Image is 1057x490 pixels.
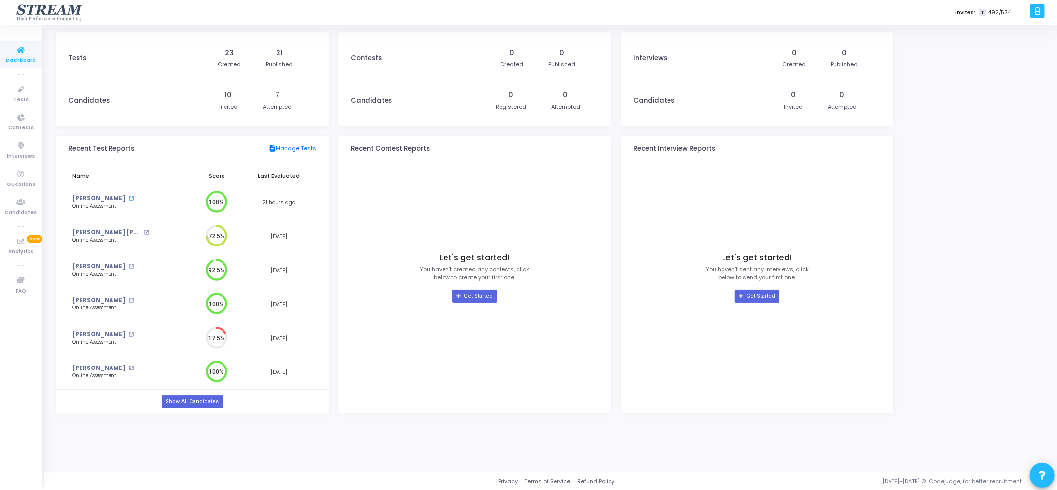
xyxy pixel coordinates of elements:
a: [PERSON_NAME] [72,194,125,203]
div: Online Assessment [72,305,149,312]
img: logo [15,2,84,22]
div: Created [783,61,806,69]
span: Contests [8,124,34,132]
h3: Recent Contest Reports [351,145,430,153]
div: Online Assessment [72,271,149,278]
span: Dashboard [6,57,36,65]
span: Analytics [9,248,34,256]
div: 0 [791,90,796,100]
div: Online Assessment [72,203,149,210]
th: Score [192,166,242,185]
span: 492/534 [988,8,1011,17]
div: 0 [840,90,845,100]
div: Online Assessment [72,372,149,380]
p: You haven’t created any contests, click below to create your first one. [420,265,530,282]
span: Questions [7,181,35,189]
div: 23 [225,48,234,58]
div: 10 [225,90,232,100]
a: Show All Candidates [162,395,223,408]
div: Created [501,61,524,69]
th: Last Evaluated [242,166,316,185]
mat-icon: open_in_new [128,366,134,371]
h3: Interviews [633,54,667,62]
span: Candidates [5,209,37,217]
td: [DATE] [242,355,316,389]
mat-icon: open_in_new [144,230,149,235]
div: 21 [276,48,283,58]
h3: Recent Test Reports [68,145,134,153]
div: Attempted [263,103,292,111]
mat-icon: open_in_new [128,196,134,201]
div: 0 [842,48,847,58]
mat-icon: open_in_new [128,264,134,269]
h3: Candidates [68,97,110,105]
span: Interviews [7,152,35,161]
th: Name [68,166,192,185]
div: Registered [496,103,526,111]
mat-icon: open_in_new [128,332,134,337]
div: Invited [219,103,238,111]
a: [PERSON_NAME] [72,364,125,372]
h4: Let's get started! [440,253,510,263]
h4: Let's get started! [723,253,792,263]
div: Published [831,61,858,69]
div: Attempted [828,103,857,111]
a: Get Started [735,290,779,303]
a: [PERSON_NAME] [72,296,125,305]
div: Published [266,61,293,69]
mat-icon: open_in_new [128,298,134,303]
a: [PERSON_NAME] [72,262,125,271]
div: Online Assessment [72,339,149,346]
div: 0 [559,48,564,58]
h3: Candidates [633,97,674,105]
h3: Tests [68,54,86,62]
a: Get Started [452,290,497,303]
div: 0 [563,90,568,100]
a: Privacy [498,477,518,486]
a: [PERSON_NAME] [PERSON_NAME] [72,228,141,237]
span: FAQ [16,287,26,296]
td: 21 hours ago [242,185,316,220]
div: 0 [792,48,797,58]
a: [PERSON_NAME] [72,330,125,339]
span: Tests [13,96,29,104]
p: You haven’t sent any interviews, click below to send your first one. [706,265,809,282]
div: Created [218,61,241,69]
div: [DATE]-[DATE] © Codejudge, for better recruitment. [614,477,1045,486]
div: Invited [784,103,803,111]
div: 0 [509,48,514,58]
div: Published [549,61,576,69]
h3: Candidates [351,97,392,105]
div: Online Assessment [72,237,149,244]
td: [DATE] [242,253,316,288]
div: 7 [275,90,279,100]
td: [DATE] [242,219,316,253]
label: Invites: [955,8,975,17]
a: Refund Policy [577,477,614,486]
div: 0 [508,90,513,100]
span: New [27,235,42,243]
a: Manage Tests [268,144,316,153]
a: Terms of Service [524,477,570,486]
span: T [979,9,986,16]
td: [DATE] [242,321,316,356]
div: Attempted [551,103,580,111]
mat-icon: description [268,144,276,153]
h3: Contests [351,54,382,62]
td: [DATE] [242,287,316,321]
h3: Recent Interview Reports [633,145,715,153]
